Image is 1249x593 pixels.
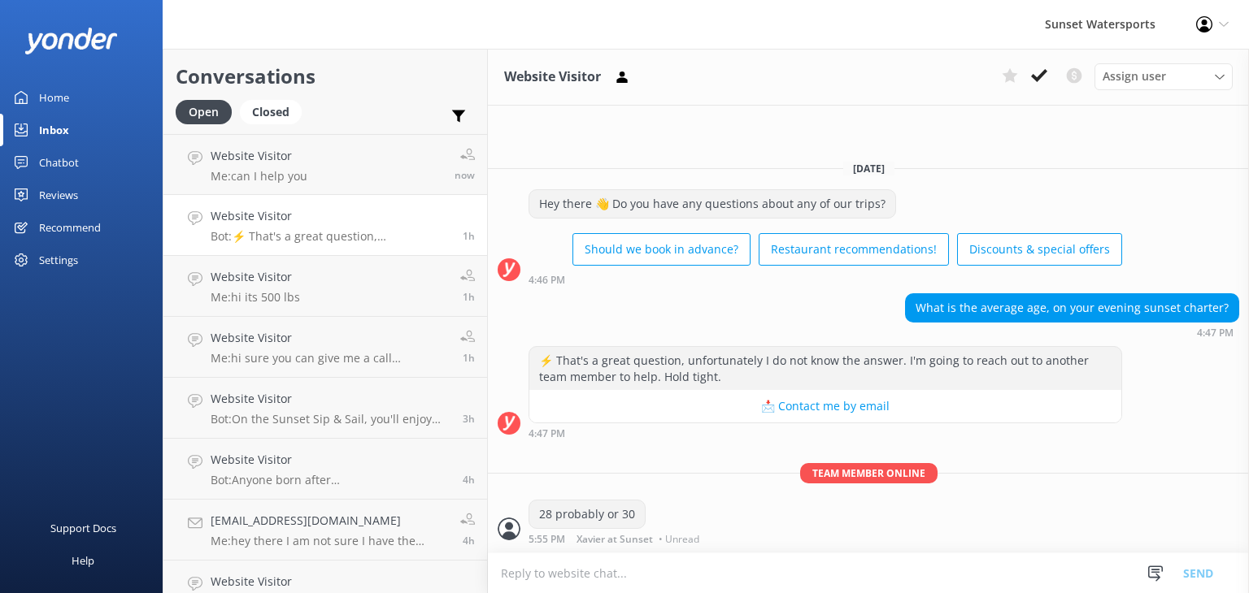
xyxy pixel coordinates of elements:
p: Me: hi sure you can give me a call [PHONE_NUMBER] [211,351,448,366]
span: Oct 11 2025 03:47pm (UTC -05:00) America/Cancun [463,229,475,243]
p: Me: hey there I am not sure I have the correct answer but the office will! [PHONE_NUMBER] [211,534,448,548]
p: Me: can I help you [211,169,307,184]
div: What is the average age, on your evening sunset charter? [906,294,1238,322]
h3: Website Visitor [504,67,601,88]
p: Bot: On the Sunset Sip & Sail, you'll enjoy appetizers like jerk chicken sliders, BBQ meatballs, ... [211,412,450,426]
a: Closed [240,102,310,120]
div: Home [39,81,69,114]
a: Website VisitorMe:hi sure you can give me a call [PHONE_NUMBER]1h [163,317,487,378]
div: Oct 11 2025 03:47pm (UTC -05:00) America/Cancun [529,427,1122,439]
span: Team member online [800,463,938,483]
h4: Website Visitor [211,147,307,165]
div: Oct 11 2025 04:55pm (UTC -05:00) America/Cancun [529,533,703,544]
div: Reviews [39,179,78,211]
div: Oct 11 2025 03:46pm (UTC -05:00) America/Cancun [529,274,1122,285]
p: Bot: Anyone born after [DEMOGRAPHIC_DATA], must take the [US_STATE] Boater Safety Test to operate... [211,473,450,487]
button: Discounts & special offers [957,233,1122,266]
div: Settings [39,244,78,276]
span: Assign user [1103,67,1166,85]
div: Open [176,100,232,124]
div: Support Docs [50,512,116,544]
h4: Website Visitor [211,207,450,225]
h4: Website Visitor [211,268,300,286]
span: Oct 11 2025 12:13pm (UTC -05:00) America/Cancun [463,534,475,548]
div: ⚡ That's a great question, unfortunately I do not know the answer. I'm going to reach out to anot... [529,347,1121,390]
strong: 4:47 PM [529,429,565,439]
button: 📩 Contact me by email [529,390,1121,422]
span: Oct 11 2025 04:54pm (UTC -05:00) America/Cancun [455,168,475,182]
strong: 4:46 PM [529,275,565,285]
span: Oct 11 2025 01:48pm (UTC -05:00) America/Cancun [463,412,475,426]
div: Help [72,544,94,577]
a: Website VisitorMe:can I help younow [163,134,487,195]
div: Assign User [1095,63,1233,89]
a: Website VisitorBot:⚡ That's a great question, unfortunately I do not know the answer. I'm going t... [163,195,487,256]
a: Website VisitorMe:hi its 500 lbs1h [163,256,487,317]
span: Oct 11 2025 03:08pm (UTC -05:00) America/Cancun [463,351,475,365]
h4: Website Visitor [211,451,450,469]
span: Oct 11 2025 12:21pm (UTC -05:00) America/Cancun [463,473,475,487]
div: Chatbot [39,146,79,179]
strong: 4:47 PM [1197,328,1234,338]
h4: [EMAIL_ADDRESS][DOMAIN_NAME] [211,512,448,530]
div: Recommend [39,211,101,244]
a: Open [176,102,240,120]
img: yonder-white-logo.png [24,28,118,54]
p: Bot: ⚡ That's a great question, unfortunately I do not know the answer. I'm going to reach out to... [211,229,450,244]
div: Oct 11 2025 03:47pm (UTC -05:00) America/Cancun [905,327,1239,338]
h4: Website Visitor [211,573,450,591]
div: Closed [240,100,302,124]
span: Xavier at Sunset [577,535,653,544]
h4: Website Visitor [211,390,450,408]
div: 28 probably or 30 [529,500,645,528]
strong: 5:55 PM [529,535,565,544]
a: [EMAIL_ADDRESS][DOMAIN_NAME]Me:hey there I am not sure I have the correct answer but the office w... [163,500,487,561]
a: Website VisitorBot:On the Sunset Sip & Sail, you'll enjoy appetizers like jerk chicken sliders, B... [163,378,487,439]
div: Hey there 👋 Do you have any questions about any of our trips? [529,190,895,218]
a: Website VisitorBot:Anyone born after [DEMOGRAPHIC_DATA], must take the [US_STATE] Boater Safety T... [163,439,487,500]
span: • Unread [659,535,699,544]
h4: Website Visitor [211,329,448,347]
div: Inbox [39,114,69,146]
span: [DATE] [843,162,894,175]
h2: Conversations [176,61,475,92]
p: Me: hi its 500 lbs [211,290,300,305]
button: Restaurant recommendations! [759,233,949,266]
span: Oct 11 2025 03:08pm (UTC -05:00) America/Cancun [463,290,475,304]
button: Should we book in advance? [572,233,751,266]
